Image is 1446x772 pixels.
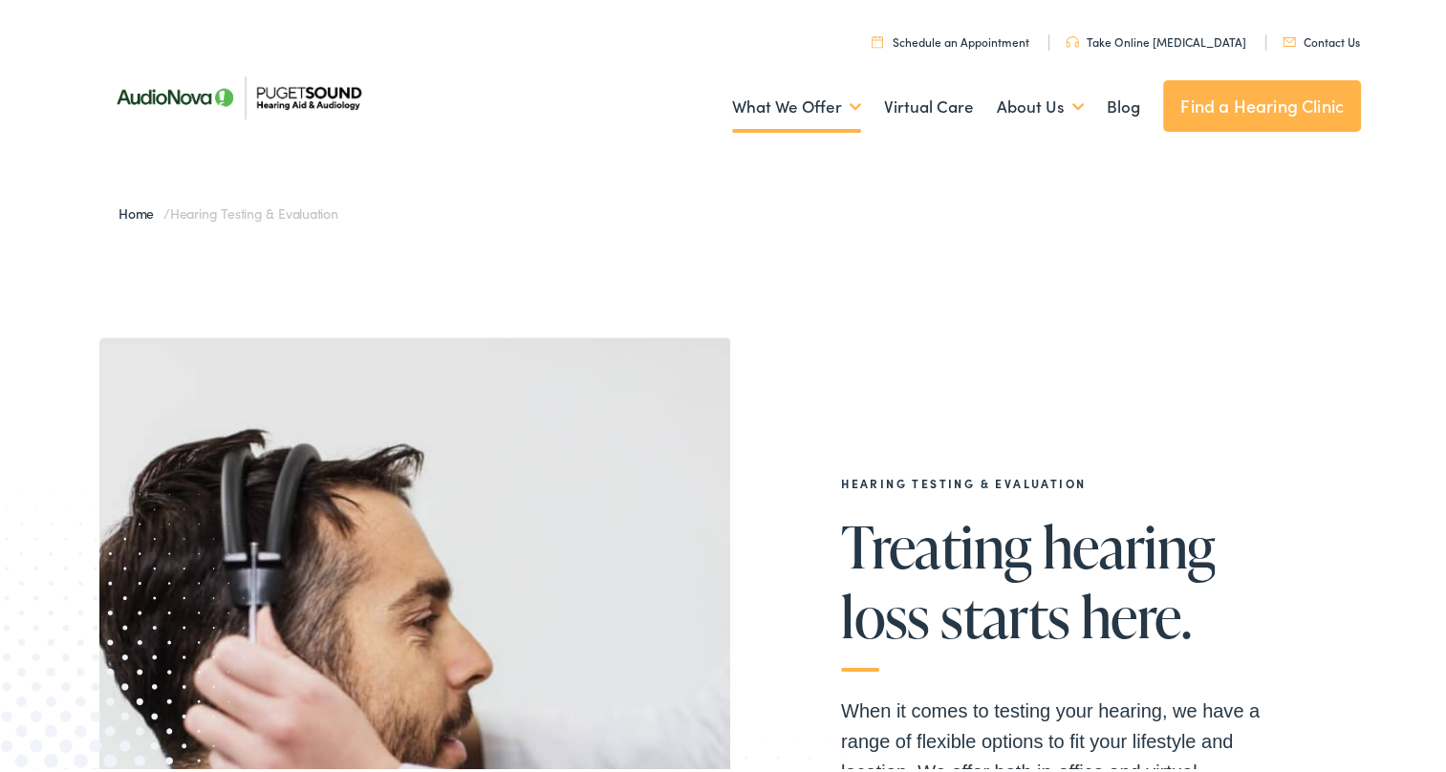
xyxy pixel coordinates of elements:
span: loss [841,581,930,644]
a: Virtual Care [884,68,974,139]
a: Find a Hearing Clinic [1163,76,1361,128]
a: What We Offer [732,68,861,139]
span: / [119,200,338,219]
span: hearing [1043,511,1216,574]
span: here. [1081,581,1191,644]
a: Blog [1107,68,1140,139]
a: Take Online [MEDICAL_DATA] [1066,30,1246,46]
img: utility icon [1066,32,1079,44]
a: About Us [997,68,1084,139]
span: Treating [841,511,1031,574]
a: Home [119,200,163,219]
span: Hearing Testing & Evaluation [170,200,338,219]
h2: Hearing Testing & Evaluation [841,473,1300,486]
a: Schedule an Appointment [872,30,1029,46]
img: utility icon [872,32,883,44]
a: Contact Us [1283,30,1360,46]
span: starts [940,581,1069,644]
img: utility icon [1283,33,1296,43]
